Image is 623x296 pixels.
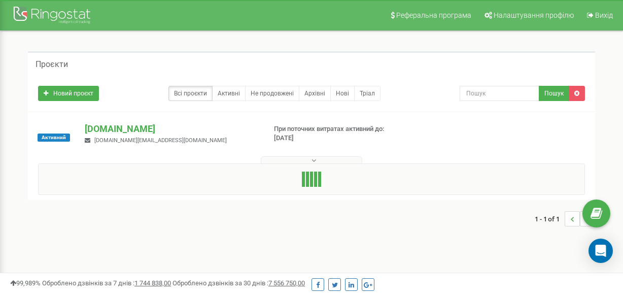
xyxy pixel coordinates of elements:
u: 1 744 838,00 [134,279,171,287]
h5: Проєкти [36,60,68,69]
a: Тріал [354,86,380,101]
p: При поточних витратах активний до: [DATE] [274,124,399,143]
button: Пошук [539,86,569,101]
span: Налаштування профілю [494,11,574,19]
span: Оброблено дзвінків за 7 днів : [42,279,171,287]
p: [DOMAIN_NAME] [85,122,257,136]
span: 99,989% [10,279,41,287]
a: Нові [330,86,355,101]
span: Реферальна програма [396,11,471,19]
u: 7 556 750,00 [268,279,305,287]
span: [DOMAIN_NAME][EMAIL_ADDRESS][DOMAIN_NAME] [94,137,227,144]
span: Активний [38,134,70,142]
nav: ... [535,201,595,237]
a: Новий проєкт [38,86,99,101]
a: Не продовжені [245,86,299,101]
a: Всі проєкти [168,86,213,101]
input: Пошук [460,86,539,101]
a: Активні [212,86,246,101]
span: Вихід [595,11,613,19]
div: Open Intercom Messenger [589,239,613,263]
span: 1 - 1 of 1 [535,211,565,226]
a: Архівні [299,86,331,101]
span: Оброблено дзвінків за 30 днів : [172,279,305,287]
